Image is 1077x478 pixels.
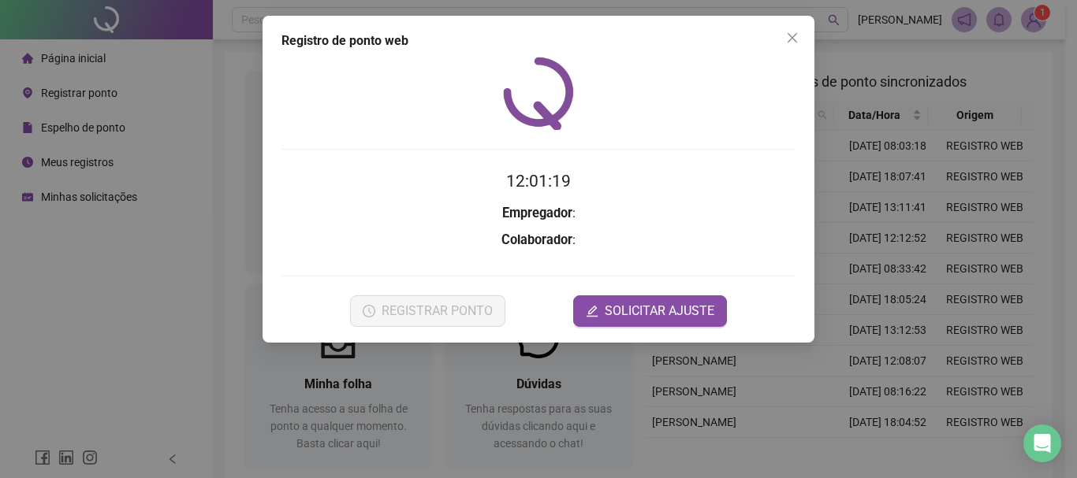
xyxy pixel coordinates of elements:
button: Close [780,25,805,50]
time: 12:01:19 [506,172,571,191]
h3: : [281,203,796,224]
span: close [786,31,799,44]
strong: Colaborador [501,232,572,247]
div: Registro de ponto web [281,31,796,50]
strong: Empregador [502,206,572,220]
span: edit [586,305,598,317]
span: SOLICITAR AJUSTE [605,302,714,321]
button: REGISTRAR PONTO [350,295,505,327]
h3: : [281,230,796,250]
button: editSOLICITAR AJUSTE [573,295,727,327]
img: QRPoint [503,57,574,130]
div: Open Intercom Messenger [1023,424,1061,462]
